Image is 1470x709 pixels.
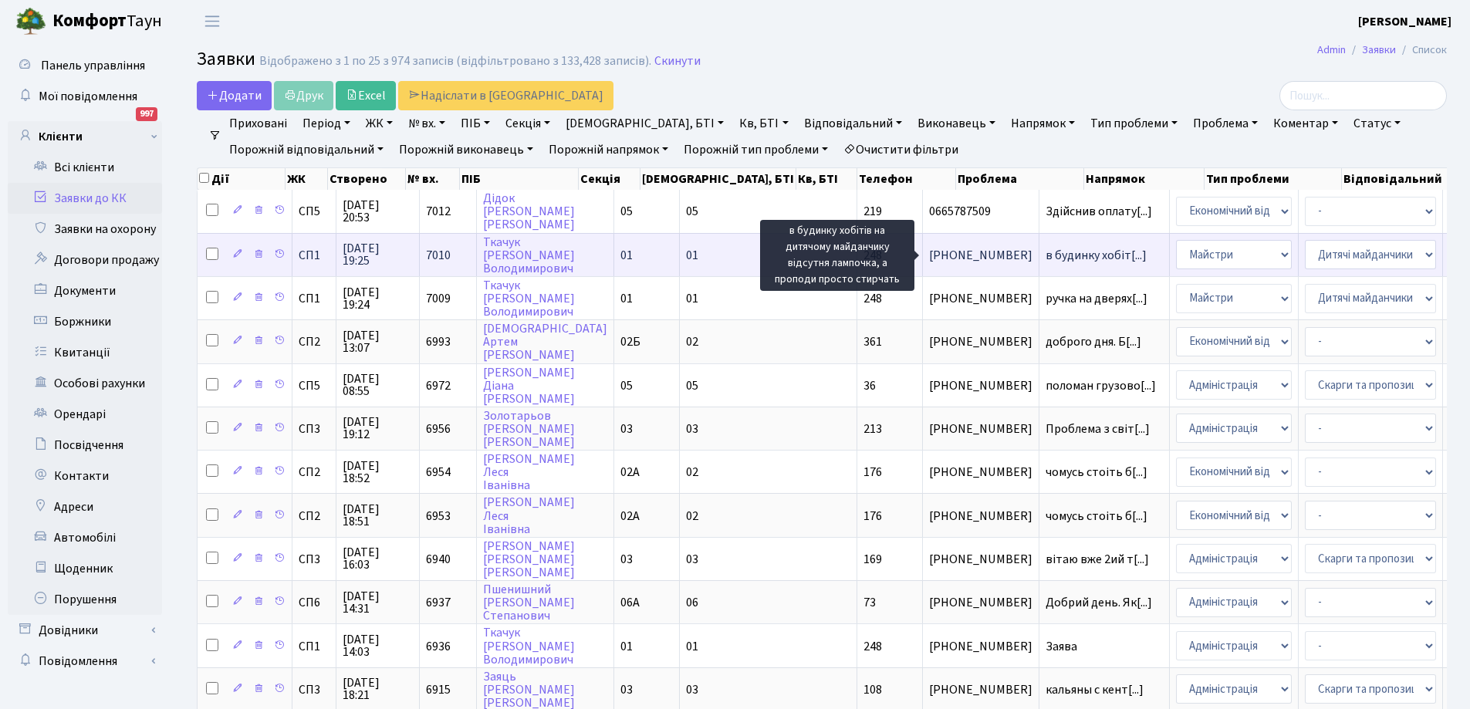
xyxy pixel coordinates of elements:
span: доброго дня. Б[...] [1046,333,1141,350]
span: 248 [863,290,882,307]
span: кальяны с кент[...] [1046,681,1144,698]
a: Порожній відповідальний [223,137,390,163]
span: 176 [863,508,882,525]
div: 997 [136,107,157,121]
span: [PHONE_NUMBER] [929,380,1032,392]
span: Таун [52,8,162,35]
span: 213 [863,420,882,437]
span: 6972 [426,377,451,394]
a: Квитанції [8,337,162,368]
span: [PHONE_NUMBER] [929,249,1032,262]
span: СП2 [299,510,329,522]
button: Переключити навігацію [193,8,231,34]
span: 169 [863,551,882,568]
span: СП1 [299,640,329,653]
a: № вх. [402,110,451,137]
span: СП5 [299,205,329,218]
span: СП5 [299,380,329,392]
span: 01 [686,290,698,307]
a: Панель управління [8,50,162,81]
a: Приховані [223,110,293,137]
span: в будинку хобіт[...] [1046,247,1147,264]
a: [PERSON_NAME]Діана[PERSON_NAME] [483,364,575,407]
a: Заявки [1362,42,1396,58]
span: 01 [686,247,698,264]
th: № вх. [406,168,460,190]
a: Довідники [8,615,162,646]
a: Клієнти [8,121,162,152]
th: Дії [198,168,286,190]
span: 02Б [620,333,640,350]
a: Заявки до КК [8,183,162,214]
span: [PHONE_NUMBER] [929,596,1032,609]
span: Заявки [197,46,255,73]
span: [DATE] 14:03 [343,633,413,658]
a: Порушення [8,584,162,615]
span: 6954 [426,464,451,481]
img: logo.png [15,6,46,37]
span: вітаю вже 2ий т[...] [1046,551,1149,568]
span: 108 [863,681,882,698]
span: 176 [863,464,882,481]
th: Напрямок [1084,168,1205,190]
a: Виконавець [911,110,1002,137]
a: Проблема [1187,110,1264,137]
span: [DATE] 13:07 [343,329,413,354]
span: [PHONE_NUMBER] [929,510,1032,522]
span: 6953 [426,508,451,525]
span: Панель управління [41,57,145,74]
span: 7010 [426,247,451,264]
span: СП1 [299,292,329,305]
a: Статус [1347,110,1407,137]
span: 01 [620,247,633,264]
div: в будинку хобітів на дитячому майданчику відсутня лампочка, а проподи просто стирчать [760,220,914,291]
span: 03 [620,420,633,437]
b: [PERSON_NAME] [1358,13,1451,30]
a: Ткачук[PERSON_NAME]Володимирович [483,277,575,320]
a: Всі клієнти [8,152,162,183]
span: 05 [686,377,698,394]
a: Щоденник [8,553,162,584]
span: [DATE] 19:24 [343,286,413,311]
span: Заява [1046,640,1163,653]
a: Порожній напрямок [542,137,674,163]
th: Секція [579,168,640,190]
span: 6937 [426,594,451,611]
span: СП3 [299,684,329,696]
span: [DATE] 20:53 [343,199,413,224]
th: Тип проблеми [1205,168,1342,190]
span: 03 [686,420,698,437]
a: Порожній тип проблеми [678,137,834,163]
span: чомусь стоіть б[...] [1046,464,1147,481]
a: Ткачук[PERSON_NAME]Володимирович [483,234,575,277]
th: [DEMOGRAPHIC_DATA], БТІ [640,168,796,190]
a: Коментар [1267,110,1344,137]
span: 7012 [426,203,451,220]
span: [DATE] 08:55 [343,373,413,397]
th: Телефон [857,168,956,190]
span: 6915 [426,681,451,698]
span: 02 [686,464,698,481]
a: [PERSON_NAME]ЛесяІванівна [483,495,575,538]
span: 06А [620,594,640,611]
a: Заявки на охорону [8,214,162,245]
th: Проблема [956,168,1084,190]
a: Напрямок [1005,110,1081,137]
a: Очистити фільтри [837,137,965,163]
span: Добрий день. Як[...] [1046,594,1152,611]
span: 6956 [426,420,451,437]
a: Excel [336,81,396,110]
a: Admin [1317,42,1346,58]
a: [DEMOGRAPHIC_DATA]Артем[PERSON_NAME] [483,320,607,363]
span: 05 [620,377,633,394]
span: [DATE] 18:51 [343,503,413,528]
span: 6940 [426,551,451,568]
a: Відповідальний [798,110,908,137]
span: [PHONE_NUMBER] [929,466,1032,478]
div: Відображено з 1 по 25 з 974 записів (відфільтровано з 133,428 записів). [259,54,651,69]
a: Посвідчення [8,430,162,461]
a: Додати [197,81,272,110]
span: 01 [620,638,633,655]
span: 73 [863,594,876,611]
span: 05 [686,203,698,220]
